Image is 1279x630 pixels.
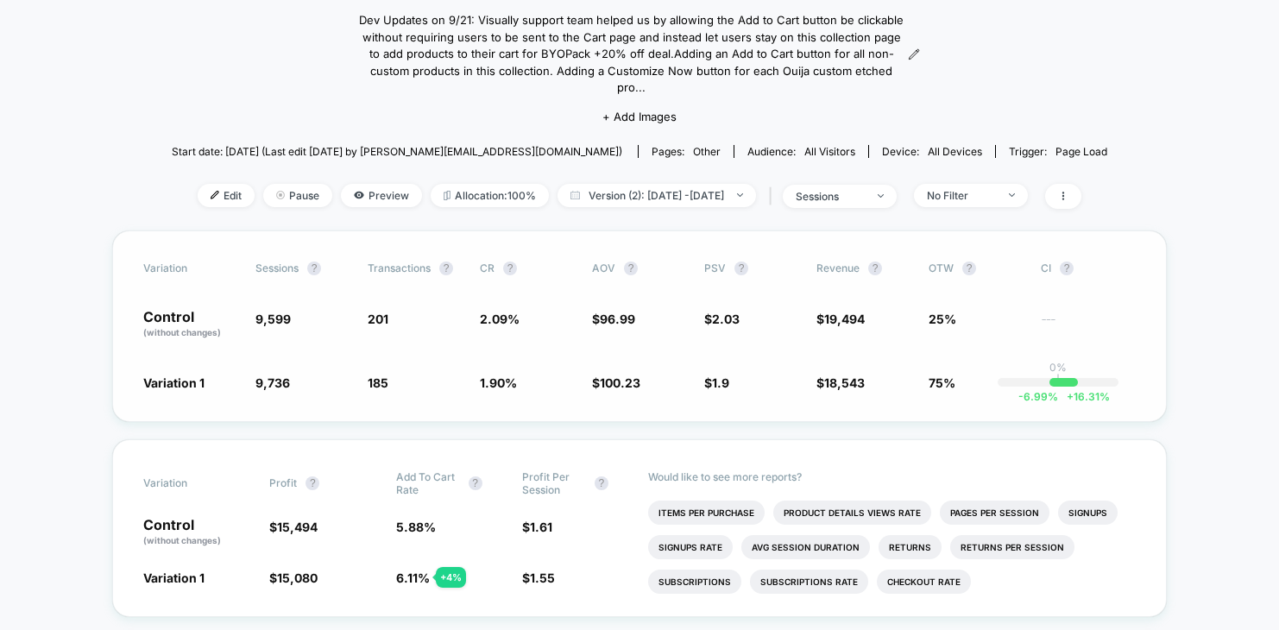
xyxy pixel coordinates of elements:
[1041,314,1136,339] span: ---
[704,312,740,326] span: $
[143,570,205,585] span: Variation 1
[469,476,482,490] button: ?
[143,261,238,275] span: Variation
[503,261,517,275] button: ?
[950,535,1074,559] li: Returns Per Session
[704,261,726,274] span: PSV
[1049,361,1067,374] p: 0%
[480,261,495,274] span: CR
[962,261,976,275] button: ?
[276,191,285,199] img: end
[592,261,615,274] span: AOV
[648,535,733,559] li: Signups Rate
[269,520,318,534] span: $
[198,184,255,207] span: Edit
[929,261,1024,275] span: OTW
[824,375,865,390] span: 18,543
[602,110,677,123] span: + Add Images
[522,520,552,534] span: $
[693,145,721,158] span: other
[255,312,291,326] span: 9,599
[877,570,971,594] li: Checkout Rate
[143,310,238,339] p: Control
[306,476,319,490] button: ?
[929,375,955,390] span: 75%
[396,520,436,534] span: 5.88 %
[431,184,549,207] span: Allocation: 100%
[444,191,450,200] img: rebalance
[1067,390,1074,403] span: +
[1009,145,1107,158] div: Trigger:
[522,470,586,496] span: Profit Per Session
[929,312,956,326] span: 25%
[592,375,640,390] span: $
[570,191,580,199] img: calendar
[765,184,783,209] span: |
[879,535,942,559] li: Returns
[1060,261,1074,275] button: ?
[624,261,638,275] button: ?
[143,327,221,337] span: (without changes)
[704,375,729,390] span: $
[143,470,238,496] span: Variation
[558,184,756,207] span: Version (2): [DATE] - [DATE]
[750,570,868,594] li: Subscriptions Rate
[530,570,555,585] span: 1.55
[868,261,882,275] button: ?
[600,312,635,326] span: 96.99
[824,312,865,326] span: 19,494
[796,190,865,203] div: sessions
[816,312,865,326] span: $
[712,375,729,390] span: 1.9
[868,145,995,158] span: Device:
[737,193,743,197] img: end
[269,476,297,489] span: Profit
[1018,390,1058,403] span: -6.99 %
[143,518,252,547] p: Control
[712,312,740,326] span: 2.03
[600,375,640,390] span: 100.23
[1055,145,1107,158] span: Page Load
[263,184,332,207] span: Pause
[172,145,622,158] span: Start date: [DATE] (Last edit [DATE] by [PERSON_NAME][EMAIL_ADDRESS][DOMAIN_NAME])
[530,520,552,534] span: 1.61
[307,261,321,275] button: ?
[143,535,221,545] span: (without changes)
[773,501,931,525] li: Product Details Views Rate
[396,570,430,585] span: 6.11 %
[648,501,765,525] li: Items Per Purchase
[368,375,388,390] span: 185
[1056,374,1060,387] p: |
[436,567,466,588] div: + 4 %
[804,145,855,158] span: All Visitors
[211,191,219,199] img: edit
[648,470,1136,483] p: Would like to see more reports?
[652,145,721,158] div: Pages:
[940,501,1049,525] li: Pages Per Session
[277,570,318,585] span: 15,080
[359,12,904,97] span: Dev Updates on 9/21: Visually support team helped us by allowing the Add to Cart button be clicka...
[648,570,741,594] li: Subscriptions
[255,261,299,274] span: Sessions
[1058,390,1110,403] span: 16.31 %
[747,145,855,158] div: Audience:
[480,375,517,390] span: 1.90 %
[269,570,318,585] span: $
[1009,193,1015,197] img: end
[592,312,635,326] span: $
[1058,501,1118,525] li: Signups
[439,261,453,275] button: ?
[741,535,870,559] li: Avg Session Duration
[734,261,748,275] button: ?
[368,312,388,326] span: 201
[522,570,555,585] span: $
[816,261,860,274] span: Revenue
[928,145,982,158] span: all devices
[480,312,520,326] span: 2.09 %
[1041,261,1136,275] span: CI
[595,476,608,490] button: ?
[368,261,431,274] span: Transactions
[277,520,318,534] span: 15,494
[255,375,290,390] span: 9,736
[927,189,996,202] div: No Filter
